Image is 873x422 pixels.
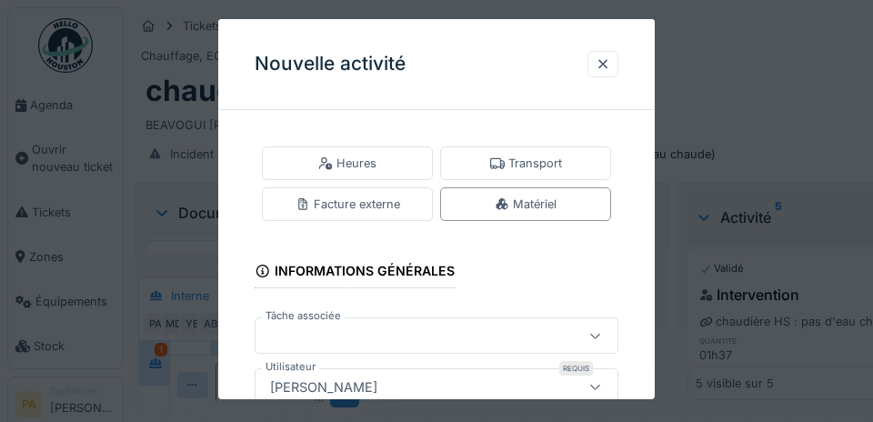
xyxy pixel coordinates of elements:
[559,361,593,376] div: Requis
[495,196,557,213] div: Matériel
[296,196,400,213] div: Facture externe
[262,359,319,375] label: Utilisateur
[262,308,345,324] label: Tâche associée
[263,377,385,397] div: [PERSON_NAME]
[255,257,455,288] div: Informations générales
[490,155,562,172] div: Transport
[318,155,376,172] div: Heures
[255,53,406,75] h3: Nouvelle activité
